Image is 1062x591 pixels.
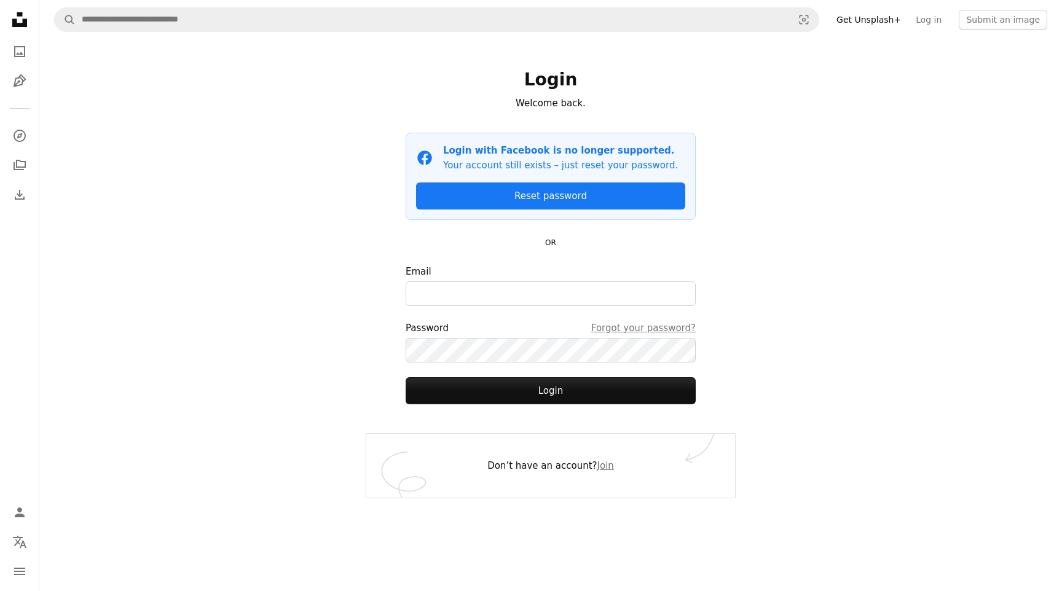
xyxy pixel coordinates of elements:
[7,153,32,178] a: Collections
[406,377,696,404] button: Login
[789,8,819,31] button: Visual search
[829,10,908,29] a: Get Unsplash+
[7,7,32,34] a: Home — Unsplash
[54,7,819,32] form: Find visuals sitewide
[366,434,735,498] div: Don’t have an account?
[406,264,696,306] label: Email
[7,39,32,64] a: Photos
[7,559,32,584] button: Menu
[406,338,696,362] input: PasswordForgot your password?
[7,530,32,554] button: Language
[443,143,678,158] p: Login with Facebook is no longer supported.
[406,281,696,306] input: Email
[55,8,76,31] button: Search Unsplash
[597,460,614,471] a: Join
[406,96,696,111] p: Welcome back.
[545,238,556,247] small: OR
[7,123,32,148] a: Explore
[908,10,949,29] a: Log in
[443,158,678,173] p: Your account still exists – just reset your password.
[406,321,696,335] div: Password
[591,321,696,335] a: Forgot your password?
[416,182,685,209] a: Reset password
[406,69,696,91] h1: Login
[7,500,32,525] a: Log in / Sign up
[7,182,32,207] a: Download History
[7,69,32,93] a: Illustrations
[959,10,1047,29] button: Submit an image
